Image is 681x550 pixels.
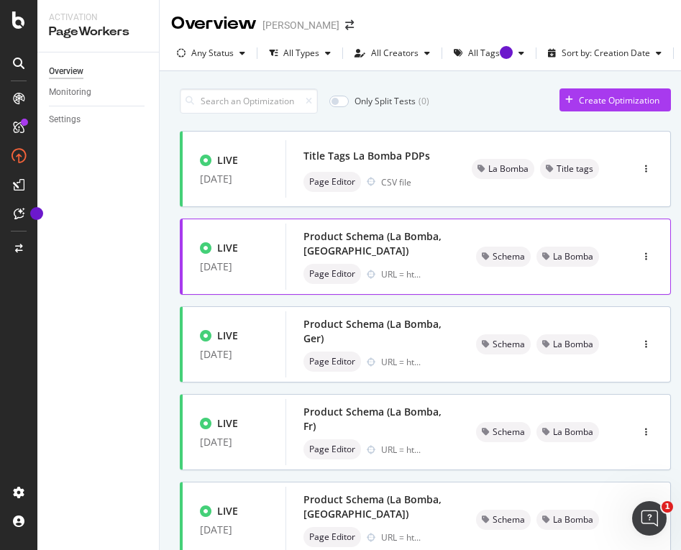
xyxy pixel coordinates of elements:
[536,422,599,442] div: neutral label
[493,428,525,436] span: Schema
[262,18,339,32] div: [PERSON_NAME]
[200,261,268,272] div: [DATE]
[553,515,593,524] span: La Bomba
[171,42,251,65] button: Any Status
[472,159,534,179] div: neutral label
[493,340,525,349] span: Schema
[309,533,355,541] span: Page Editor
[200,173,268,185] div: [DATE]
[49,64,83,79] div: Overview
[381,356,421,368] div: URL = ht
[355,95,416,107] div: Only Split Tests
[309,270,355,278] span: Page Editor
[414,531,421,544] span: ...
[217,504,238,518] div: LIVE
[303,352,361,372] div: neutral label
[303,405,442,434] div: Product Schema (La Bomba, Fr)
[476,247,531,267] div: neutral label
[30,207,43,220] div: Tooltip anchor
[303,264,361,284] div: neutral label
[371,49,419,58] div: All Creators
[476,510,531,530] div: neutral label
[49,112,149,127] a: Settings
[542,42,667,65] button: Sort by: Creation Date
[540,159,599,179] div: neutral label
[562,49,650,58] div: Sort by: Creation Date
[493,252,525,261] span: Schema
[303,172,361,192] div: neutral label
[200,349,268,360] div: [DATE]
[493,515,525,524] span: Schema
[345,20,354,30] div: arrow-right-arrow-left
[217,241,238,255] div: LIVE
[381,176,411,188] div: CSV file
[171,12,257,36] div: Overview
[349,42,436,65] button: All Creators
[662,501,673,513] span: 1
[180,88,318,114] input: Search an Optimization
[217,329,238,343] div: LIVE
[309,357,355,366] span: Page Editor
[557,165,593,173] span: Title tags
[500,46,513,59] div: Tooltip anchor
[536,334,599,354] div: neutral label
[303,317,442,346] div: Product Schema (La Bomba, Ger)
[200,436,268,448] div: [DATE]
[381,444,421,456] div: URL = ht
[217,153,238,168] div: LIVE
[49,112,81,127] div: Settings
[303,229,442,258] div: Product Schema (La Bomba, [GEOGRAPHIC_DATA])
[559,88,671,111] button: Create Optimization
[49,24,147,40] div: PageWorkers
[448,42,530,65] button: All TagsTooltip anchor
[309,178,355,186] span: Page Editor
[191,49,234,58] div: Any Status
[283,49,319,58] div: All Types
[414,356,421,368] span: ...
[49,85,91,100] div: Monitoring
[468,49,513,58] div: All Tags
[381,531,421,544] div: URL = ht
[303,149,430,163] div: Title Tags La Bomba PDPs
[476,334,531,354] div: neutral label
[414,268,421,280] span: ...
[309,445,355,454] span: Page Editor
[49,85,149,100] a: Monitoring
[303,527,361,547] div: neutral label
[263,42,337,65] button: All Types
[49,12,147,24] div: Activation
[553,252,593,261] span: La Bomba
[200,524,268,536] div: [DATE]
[217,416,238,431] div: LIVE
[579,94,659,106] div: Create Optimization
[536,247,599,267] div: neutral label
[632,501,667,536] iframe: Intercom live chat
[488,165,529,173] span: La Bomba
[419,95,429,107] div: ( 0 )
[303,492,442,521] div: Product Schema (La Bomba, [GEOGRAPHIC_DATA])
[303,439,361,459] div: neutral label
[49,64,149,79] a: Overview
[476,422,531,442] div: neutral label
[536,510,599,530] div: neutral label
[414,444,421,456] span: ...
[553,340,593,349] span: La Bomba
[381,268,421,280] div: URL = ht
[553,428,593,436] span: La Bomba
